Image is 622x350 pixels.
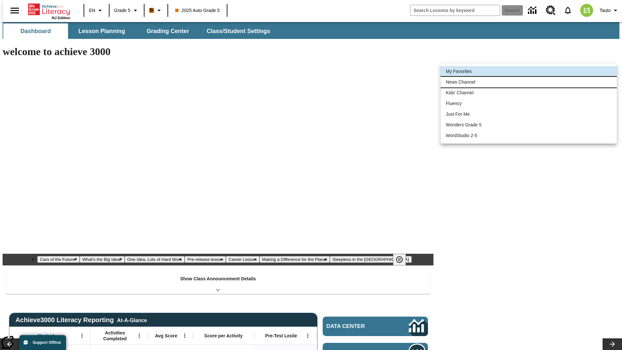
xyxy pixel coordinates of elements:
li: My Favorites [441,66,617,77]
li: WordStudio 2-5 [441,130,617,141]
li: News Channel [441,77,617,87]
li: Wonders Grade 5 [441,120,617,130]
li: Kids' Channel [441,87,617,98]
li: Just For Me [441,109,617,120]
li: Fluency [441,98,617,109]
